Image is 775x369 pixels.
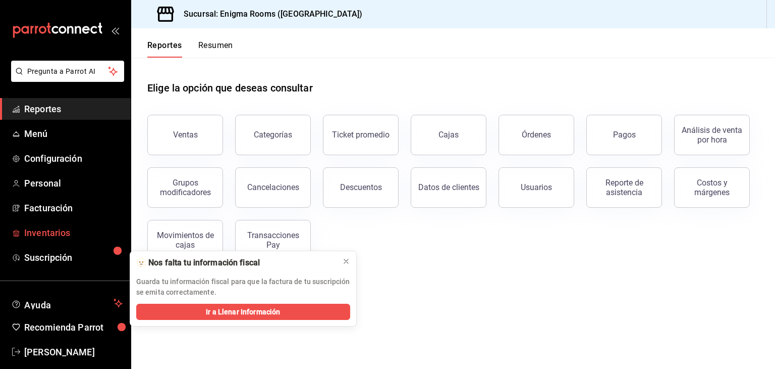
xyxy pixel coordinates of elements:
span: Suscripción [24,251,123,264]
div: Órdenes [522,130,551,140]
a: Pregunta a Parrot AI [7,73,124,84]
h3: Sucursal: Enigma Rooms ([GEOGRAPHIC_DATA]) [176,8,363,20]
span: Pregunta a Parrot AI [27,66,108,77]
div: Transacciones Pay [242,230,304,250]
button: Ticket promedio [323,115,399,155]
button: Cancelaciones [235,167,311,208]
span: Reportes [24,102,123,116]
span: Recomienda Parrot [24,320,123,334]
button: Pagos [586,115,662,155]
div: Movimientos de cajas [154,230,216,250]
div: Costos y márgenes [681,178,743,197]
button: Datos de clientes [411,167,486,208]
button: Reportes [147,40,182,58]
button: Grupos modificadores [147,167,223,208]
div: Datos de clientes [418,182,479,192]
span: [PERSON_NAME] [24,345,123,359]
button: Órdenes [499,115,574,155]
div: navigation tabs [147,40,233,58]
div: Descuentos [340,182,382,192]
button: Usuarios [499,167,574,208]
button: Categorías [235,115,311,155]
div: 🫥 Nos falta tu información fiscal [136,257,334,268]
div: Cancelaciones [247,182,299,192]
button: Cajas [411,115,486,155]
span: Configuración [24,152,123,165]
span: Inventarios [24,226,123,240]
button: Análisis de venta por hora [674,115,750,155]
div: Ticket promedio [332,130,390,140]
button: Descuentos [323,167,399,208]
div: Ventas [173,130,198,140]
button: Ir a Llenar Información [136,304,350,320]
span: Ir a Llenar Información [206,307,280,317]
button: open_drawer_menu [111,26,119,34]
h1: Elige la opción que deseas consultar [147,80,313,96]
span: Personal [24,176,123,190]
div: Categorías [254,130,292,140]
button: Pregunta a Parrot AI [11,61,124,82]
div: Análisis de venta por hora [681,125,743,145]
button: Costos y márgenes [674,167,750,208]
button: Resumen [198,40,233,58]
button: Reporte de asistencia [586,167,662,208]
span: Menú [24,127,123,141]
div: Cajas [438,130,459,140]
button: Transacciones Pay [235,220,311,260]
p: Guarda tu información fiscal para que la factura de tu suscripción se emita correctamente. [136,276,350,298]
button: Movimientos de cajas [147,220,223,260]
span: Ayuda [24,297,109,309]
button: Ventas [147,115,223,155]
div: Reporte de asistencia [593,178,655,197]
div: Grupos modificadores [154,178,216,197]
div: Usuarios [521,182,552,192]
span: Facturación [24,201,123,215]
div: Pagos [613,130,636,140]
